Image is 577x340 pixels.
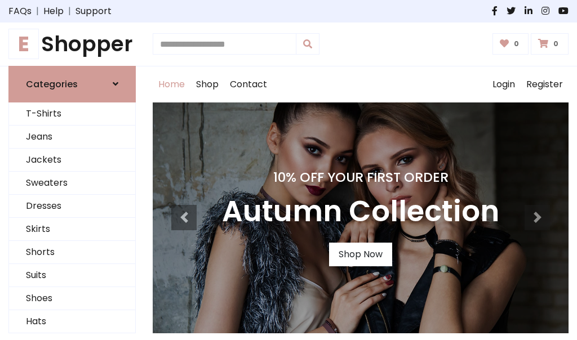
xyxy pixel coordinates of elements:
[9,195,135,218] a: Dresses
[9,149,135,172] a: Jackets
[9,310,135,333] a: Hats
[64,5,76,18] span: |
[531,33,569,55] a: 0
[9,218,135,241] a: Skirts
[222,194,499,229] h3: Autumn Collection
[8,32,136,57] h1: Shopper
[521,66,569,102] a: Register
[487,66,521,102] a: Login
[222,169,499,185] h4: 10% Off Your First Order
[32,5,43,18] span: |
[9,287,135,310] a: Shoes
[511,39,522,49] span: 0
[9,172,135,195] a: Sweaters
[8,32,136,57] a: EShopper
[8,29,39,59] span: E
[9,241,135,264] a: Shorts
[26,79,78,90] h6: Categories
[9,102,135,126] a: T-Shirts
[551,39,561,49] span: 0
[76,5,112,18] a: Support
[9,264,135,287] a: Suits
[8,5,32,18] a: FAQs
[8,66,136,102] a: Categories
[9,126,135,149] a: Jeans
[329,243,392,266] a: Shop Now
[153,66,190,102] a: Home
[43,5,64,18] a: Help
[190,66,224,102] a: Shop
[224,66,273,102] a: Contact
[492,33,529,55] a: 0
